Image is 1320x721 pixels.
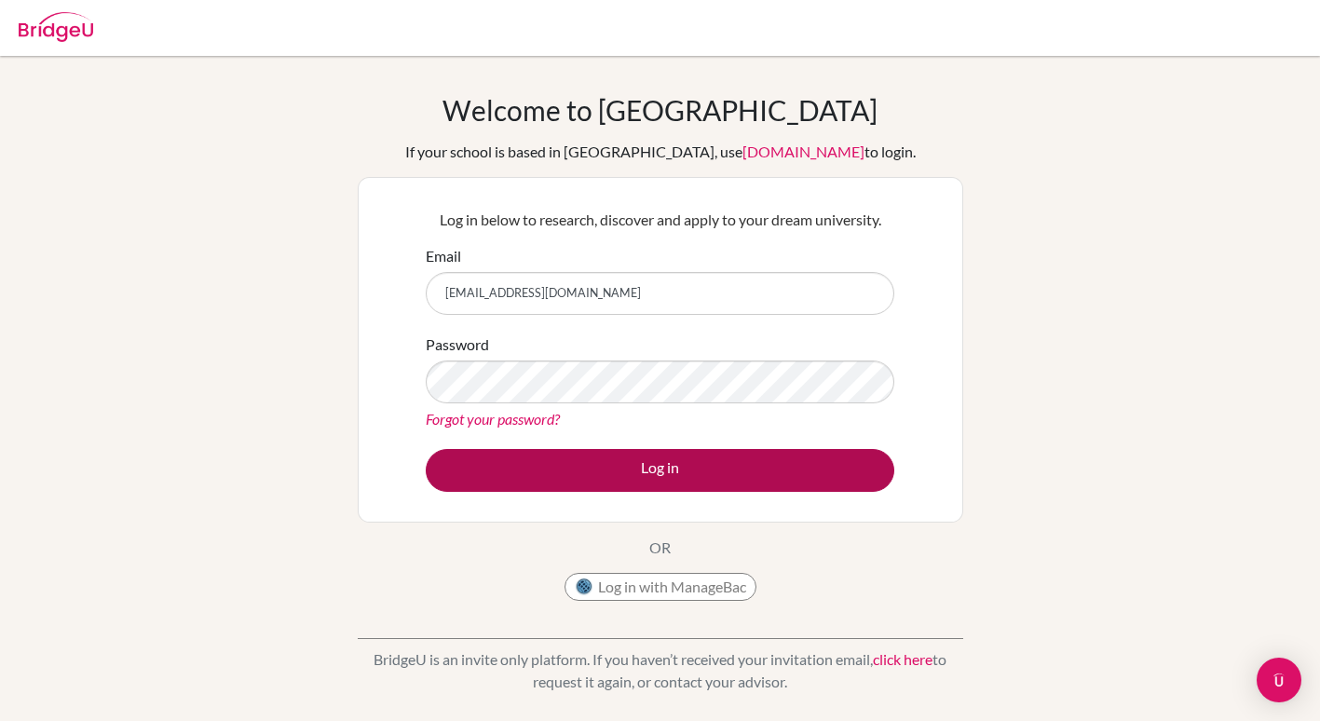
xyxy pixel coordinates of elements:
label: Email [426,245,461,267]
a: click here [873,650,932,668]
img: Bridge-U [19,12,93,42]
div: Open Intercom Messenger [1257,658,1301,702]
p: Log in below to research, discover and apply to your dream university. [426,209,894,231]
label: Password [426,333,489,356]
a: Forgot your password? [426,410,560,428]
div: If your school is based in [GEOGRAPHIC_DATA], use to login. [405,141,916,163]
h1: Welcome to [GEOGRAPHIC_DATA] [442,93,878,127]
a: [DOMAIN_NAME] [742,143,864,160]
button: Log in [426,449,894,492]
p: BridgeU is an invite only platform. If you haven’t received your invitation email, to request it ... [358,648,963,693]
button: Log in with ManageBac [565,573,756,601]
p: OR [649,537,671,559]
